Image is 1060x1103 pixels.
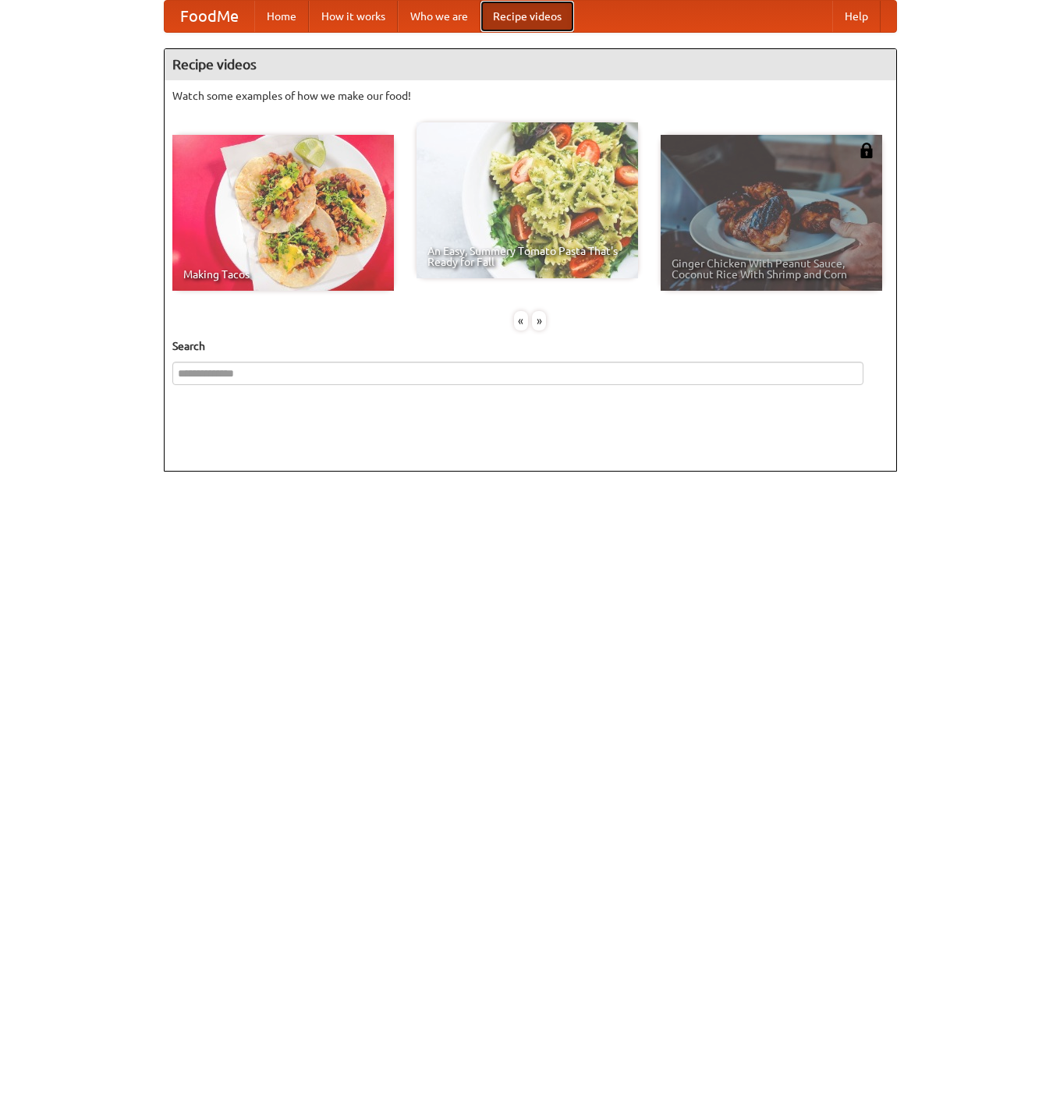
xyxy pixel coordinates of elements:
p: Watch some examples of how we make our food! [172,88,888,104]
a: Home [254,1,309,32]
a: FoodMe [165,1,254,32]
a: Who we are [398,1,480,32]
span: Making Tacos [183,269,383,280]
a: An Easy, Summery Tomato Pasta That's Ready for Fall [417,122,638,278]
a: Making Tacos [172,135,394,291]
a: Recipe videos [480,1,574,32]
h4: Recipe videos [165,49,896,80]
a: Help [832,1,881,32]
h5: Search [172,338,888,354]
div: « [514,311,528,331]
div: » [532,311,546,331]
img: 483408.png [859,143,874,158]
span: An Easy, Summery Tomato Pasta That's Ready for Fall [427,246,627,267]
a: How it works [309,1,398,32]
